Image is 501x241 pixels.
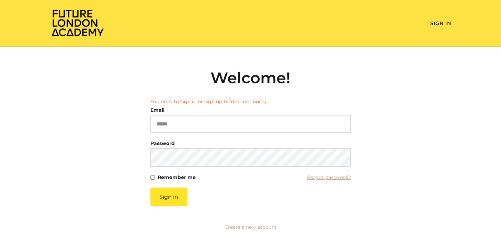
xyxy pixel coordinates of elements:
img: Home Page [50,9,105,37]
label: Password [150,138,175,148]
button: Sign in [150,188,187,206]
label: Remember me [158,172,196,182]
h2: Welcome! [150,69,351,87]
label: Email [150,105,164,115]
a: Create a new account [225,224,277,230]
li: You need to sign in or sign up before continuing. [150,98,351,105]
a: Sign In [430,20,451,26]
a: Forgot password? [307,172,351,182]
